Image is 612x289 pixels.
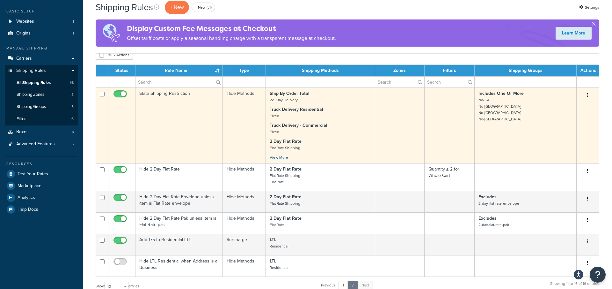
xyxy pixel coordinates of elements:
span: All Shipping Rules [17,80,51,86]
li: Filters [5,113,78,125]
span: Shipping Groups [17,104,46,110]
a: Learn More [556,27,592,40]
td: Add 175 to Residential LTL [135,234,223,255]
th: Type [223,65,266,76]
li: Shipping Groups [5,101,78,113]
h1: Shipping Rules [96,1,153,13]
th: Status [108,65,135,76]
small: 2-5 Day Delivery [270,97,298,103]
img: duties-banner-06bc72dcb5fe05cb3f9472aba00be2ae8eb53ab6f0d8bb03d382ba314ac3c341.png [96,19,127,47]
a: Boxes [5,126,78,138]
button: Open Resource Center [590,267,606,283]
a: Marketplace [5,180,78,192]
div: Manage Shipping [5,46,78,51]
li: All Shipping Rules [5,77,78,89]
span: Help Docs [18,207,38,212]
small: Fixed [270,129,279,135]
span: Filters [17,116,27,122]
a: Filters 6 [5,113,78,125]
div: Basic Setup [5,9,78,14]
span: Websites [16,19,34,24]
span: Boxes [16,129,29,135]
td: Hide Methods [223,255,266,277]
strong: Ship By Order Total [270,90,310,97]
li: Websites [5,16,78,27]
li: Shipping Zones [5,89,78,101]
a: Shipping Zones 8 [5,89,78,101]
span: 6 [71,116,74,122]
span: 1 [73,19,74,24]
small: Residential [270,243,288,249]
small: Flat Rate Shipping Flat Rate [270,173,300,185]
th: Zones [375,65,425,76]
p: + New [165,1,189,14]
span: 15 [70,104,74,110]
td: Hide Methods [223,191,266,212]
small: Residential [270,265,288,270]
a: Websites 1 [5,16,78,27]
a: Analytics [5,192,78,203]
button: Bulk Actions [96,50,133,60]
th: Shipping Methods [266,65,375,76]
span: Shipping Zones [17,92,44,97]
td: Hide LTL Residential when Address is a Business [135,255,223,277]
span: Shipping Rules [16,68,46,73]
strong: Truck Delivery - Commercial [270,122,327,129]
td: Surcharge [223,234,266,255]
td: Hide 2 Day Flat Rate [135,163,223,191]
strong: 2 Day Flat Rate [270,138,302,145]
strong: 2 Day Flat Rate [270,194,302,200]
th: Filters [425,65,475,76]
strong: 2 Day Flat Rate [270,166,302,172]
span: Test Your Rates [18,171,48,177]
strong: LTL [270,258,276,264]
a: View More [270,155,288,160]
span: Carriers [16,56,32,61]
strong: Includes One Or More [478,90,524,97]
small: 2-day-flat-rate-envelope [478,201,519,206]
th: Actions [577,65,599,76]
a: Origins 1 [5,27,78,39]
td: State Shipping Restriction [135,87,223,163]
a: Shipping Rules [5,65,78,77]
td: Hide 2 Day Flat Rate Pak unless item is Flat Rate pak [135,212,223,234]
li: Advanced Features [5,138,78,150]
td: Hide 2 Day Flat Rate Envelope unless item is Flat Rate envelope [135,191,223,212]
a: Advanced Features 5 [5,138,78,150]
strong: Excludes [478,215,497,222]
th: Rule Name : activate to sort column ascending [135,65,223,76]
a: Test Your Rates [5,168,78,180]
span: 5 [72,141,74,147]
span: Origins [16,31,31,36]
a: Shipping Groups 15 [5,101,78,113]
span: Analytics [18,195,35,201]
li: Help Docs [5,204,78,215]
th: Shipping Groups [475,65,577,76]
strong: 2 Day Flat Rate [270,215,302,222]
input: Search [375,77,424,87]
input: Search [135,77,222,87]
small: No-CA No-[GEOGRAPHIC_DATA] No-[GEOGRAPHIC_DATA] No-[GEOGRAPHIC_DATA] [478,97,521,122]
span: 8 [71,92,74,97]
small: Flat Rate Shipping [270,145,300,151]
input: Search [425,77,474,87]
a: Settings [579,3,599,12]
small: Flat Rate Shipping [270,201,300,206]
a: All Shipping Rules 16 [5,77,78,89]
a: Carriers [5,53,78,65]
div: Resources [5,161,78,167]
strong: LTL [270,236,276,243]
td: Hide Methods [223,87,266,163]
span: 1 [73,31,74,36]
span: Advanced Features [16,141,55,147]
a: + New (v1) [192,3,215,12]
span: 16 [70,80,74,86]
strong: Truck Delivery Residential [270,106,323,113]
li: Shipping Rules [5,65,78,125]
h4: Display Custom Fee Messages at Checkout [127,23,336,34]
